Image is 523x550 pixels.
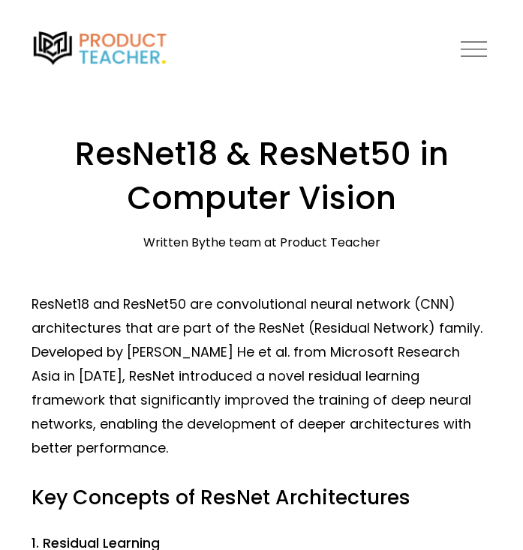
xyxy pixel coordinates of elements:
a: the team at Product Teacher [206,234,380,251]
p: ResNet18 and ResNet50 are convolutional neural network (CNN) architectures that are part of the R... [32,292,491,460]
h1: ResNet18 & ResNet50 in Computer Vision [32,132,491,221]
h3: Key Concepts of ResNet Architectures [32,484,491,510]
img: Product Teacher [32,31,169,65]
div: Written By [143,235,380,250]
